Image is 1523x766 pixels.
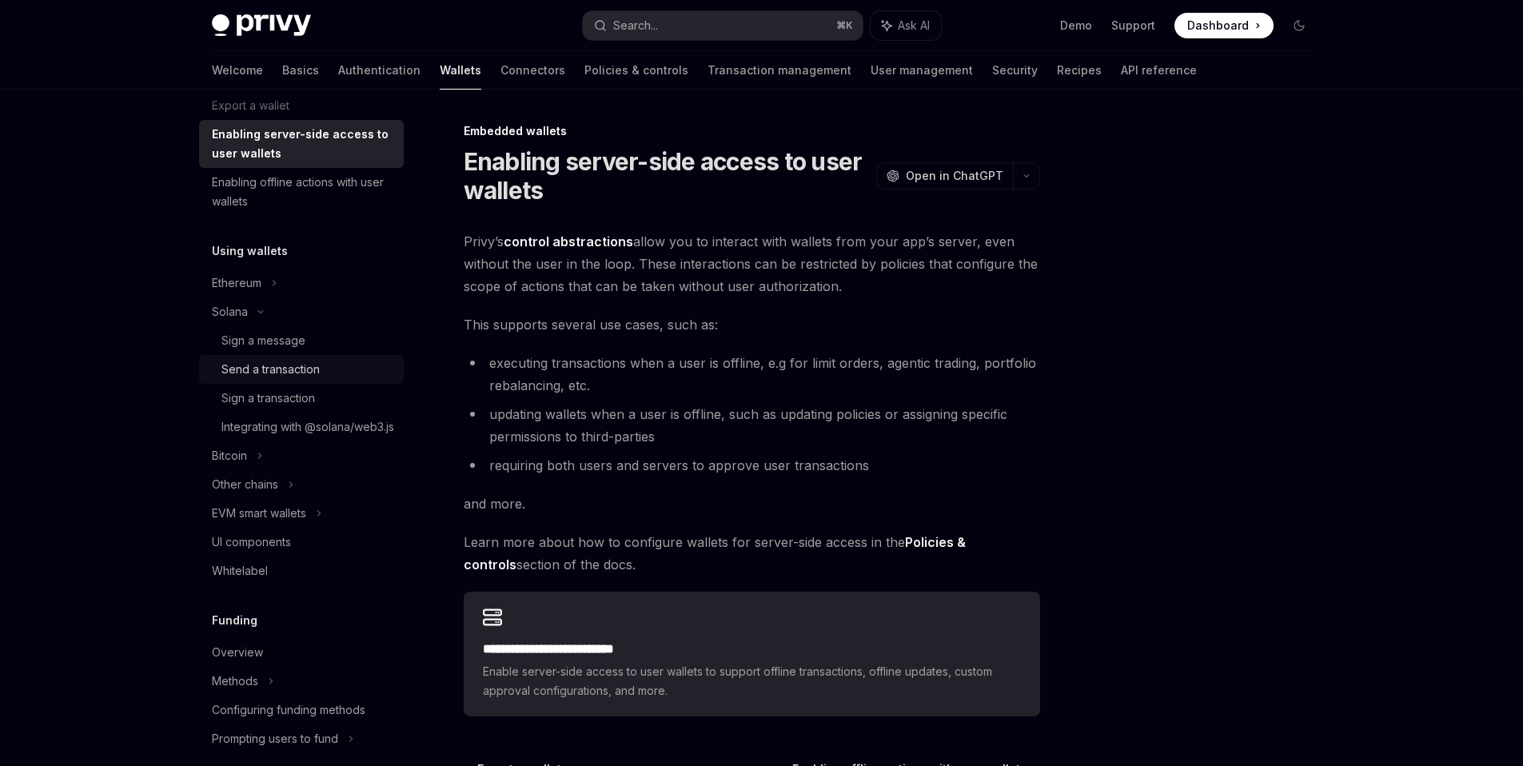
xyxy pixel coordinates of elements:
[504,233,633,250] a: control abstractions
[199,168,404,216] a: Enabling offline actions with user wallets
[212,561,268,580] div: Whitelabel
[1060,18,1092,34] a: Demo
[212,475,278,494] div: Other chains
[212,14,311,37] img: dark logo
[1187,18,1249,34] span: Dashboard
[212,533,291,552] div: UI components
[221,331,305,350] div: Sign a message
[464,147,870,205] h1: Enabling server-side access to user wallets
[1057,51,1102,90] a: Recipes
[898,18,930,34] span: Ask AI
[613,16,658,35] div: Search...
[464,230,1040,297] span: Privy’s allow you to interact with wallets from your app’s server, even without the user in the l...
[199,120,404,168] a: Enabling server-side access to user wallets
[836,19,853,32] span: ⌘ K
[221,360,320,379] div: Send a transaction
[199,355,404,384] a: Send a transaction
[464,123,1040,139] div: Embedded wallets
[212,729,338,748] div: Prompting users to fund
[464,313,1040,336] span: This supports several use cases, such as:
[282,51,319,90] a: Basics
[1111,18,1155,34] a: Support
[212,504,306,523] div: EVM smart wallets
[338,51,421,90] a: Authentication
[212,643,263,662] div: Overview
[1174,13,1274,38] a: Dashboard
[483,662,1021,700] span: Enable server-side access to user wallets to support offline transactions, offline updates, custo...
[1121,51,1197,90] a: API reference
[221,417,394,437] div: Integrating with @solana/web3.js
[876,162,1013,190] button: Open in ChatGPT
[221,389,315,408] div: Sign a transaction
[464,454,1040,477] li: requiring both users and servers to approve user transactions
[440,51,481,90] a: Wallets
[464,531,1040,576] span: Learn more about how to configure wallets for server-side access in the section of the docs.
[212,241,288,261] h5: Using wallets
[212,173,394,211] div: Enabling offline actions with user wallets
[906,168,1003,184] span: Open in ChatGPT
[708,51,851,90] a: Transaction management
[199,696,404,724] a: Configuring funding methods
[584,51,688,90] a: Policies & controls
[212,302,248,321] div: Solana
[464,352,1040,397] li: executing transactions when a user is offline, e.g for limit orders, agentic trading, portfolio r...
[199,528,404,557] a: UI components
[199,384,404,413] a: Sign a transaction
[871,51,973,90] a: User management
[212,446,247,465] div: Bitcoin
[464,493,1040,515] span: and more.
[212,125,394,163] div: Enabling server-side access to user wallets
[199,413,404,441] a: Integrating with @solana/web3.js
[583,11,863,40] button: Search...⌘K
[464,403,1040,448] li: updating wallets when a user is offline, such as updating policies or assigning specific permissi...
[212,672,258,691] div: Methods
[212,611,257,630] h5: Funding
[212,700,365,720] div: Configuring funding methods
[500,51,565,90] a: Connectors
[992,51,1038,90] a: Security
[871,11,941,40] button: Ask AI
[1286,13,1312,38] button: Toggle dark mode
[199,638,404,667] a: Overview
[199,326,404,355] a: Sign a message
[212,51,263,90] a: Welcome
[212,273,261,293] div: Ethereum
[199,557,404,585] a: Whitelabel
